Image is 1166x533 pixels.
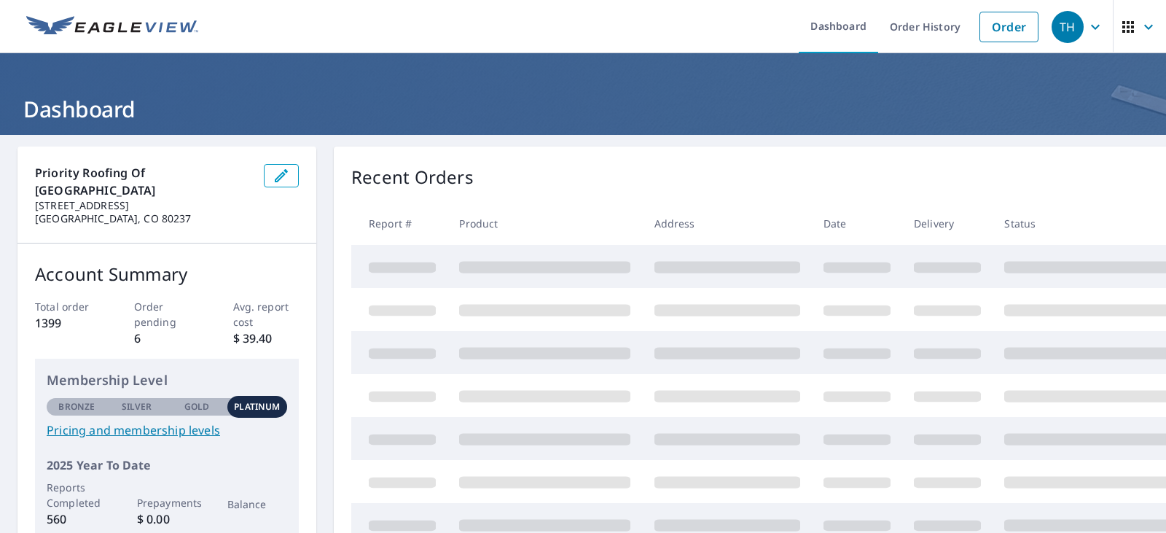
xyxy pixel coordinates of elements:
p: Avg. report cost [233,299,300,330]
p: Gold [184,400,209,413]
img: EV Logo [26,16,198,38]
th: Date [812,202,902,245]
p: Bronze [58,400,95,413]
th: Report # [351,202,447,245]
p: $ 39.40 [233,330,300,347]
a: Pricing and membership levels [47,421,287,439]
p: Silver [122,400,152,413]
p: [STREET_ADDRESS] [35,199,252,212]
th: Delivery [902,202,993,245]
p: Membership Level [47,370,287,390]
p: Reports Completed [47,480,107,510]
div: TH [1052,11,1084,43]
p: Order pending [134,299,200,330]
h1: Dashboard [17,94,1149,124]
p: 6 [134,330,200,347]
th: Address [643,202,812,245]
p: 1399 [35,314,101,332]
p: Platinum [234,400,280,413]
p: Account Summary [35,261,299,287]
a: Order [979,12,1038,42]
p: Prepayments [137,495,197,510]
th: Product [447,202,642,245]
p: Total order [35,299,101,314]
p: Priority Roofing of [GEOGRAPHIC_DATA] [35,164,252,199]
p: 2025 Year To Date [47,456,287,474]
p: 560 [47,510,107,528]
p: Balance [227,497,288,512]
p: $ 0.00 [137,510,197,528]
p: [GEOGRAPHIC_DATA], CO 80237 [35,212,252,225]
p: Recent Orders [351,164,474,190]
